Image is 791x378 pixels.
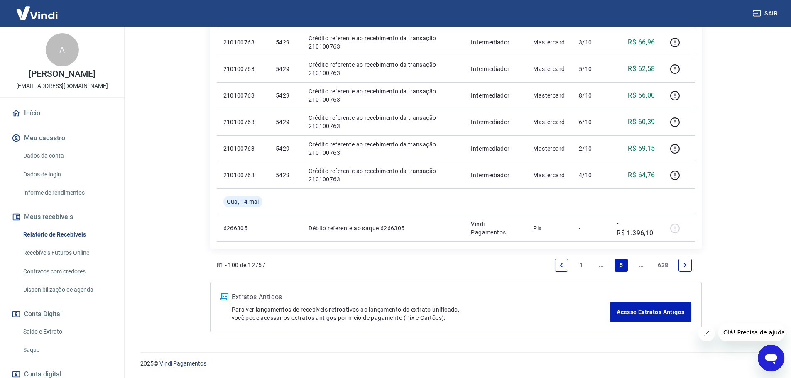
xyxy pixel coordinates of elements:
p: Intermediador [471,91,520,100]
p: Mastercard [533,144,566,153]
p: R$ 62,58 [628,64,655,74]
p: Intermediador [471,118,520,126]
img: ícone [220,293,228,300]
p: 210100763 [223,144,262,153]
iframe: Botão para abrir a janela de mensagens [758,345,784,371]
p: Mastercard [533,38,566,46]
a: Informe de rendimentos [20,184,114,201]
a: Dados de login [20,166,114,183]
a: Previous page [555,259,568,272]
p: 2025 © [140,359,771,368]
p: Intermediador [471,144,520,153]
p: Mastercard [533,171,566,179]
p: Crédito referente ao recebimento da transação 210100763 [309,87,458,104]
p: 5429 [276,144,295,153]
button: Meus recebíveis [10,208,114,226]
img: Vindi [10,0,64,26]
p: 210100763 [223,91,262,100]
p: 210100763 [223,171,262,179]
ul: Pagination [551,255,695,275]
button: Meu cadastro [10,129,114,147]
iframe: Mensagem da empresa [718,323,784,341]
p: 3/10 [579,38,603,46]
p: 5429 [276,118,295,126]
a: Relatório de Recebíveis [20,226,114,243]
p: 5429 [276,65,295,73]
p: 2/10 [579,144,603,153]
p: Crédito referente ao recebimento da transação 210100763 [309,34,458,51]
p: Crédito referente ao recebimento da transação 210100763 [309,61,458,77]
p: Extratos Antigos [232,292,610,302]
p: 5429 [276,91,295,100]
p: [PERSON_NAME] [29,70,95,78]
a: Saldo e Extrato [20,323,114,340]
p: R$ 56,00 [628,90,655,100]
p: Vindi Pagamentos [471,220,520,237]
p: Para ver lançamentos de recebíveis retroativos ao lançamento do extrato unificado, você pode aces... [232,305,610,322]
p: 210100763 [223,38,262,46]
p: R$ 69,15 [628,144,655,154]
p: Débito referente ao saque 6266305 [309,224,458,232]
span: Olá! Precisa de ajuda? [5,6,70,12]
p: 6266305 [223,224,262,232]
p: 210100763 [223,65,262,73]
p: 6/10 [579,118,603,126]
p: [EMAIL_ADDRESS][DOMAIN_NAME] [16,82,108,90]
p: 5429 [276,171,295,179]
p: R$ 60,39 [628,117,655,127]
a: Início [10,104,114,122]
p: -R$ 1.396,10 [617,218,655,238]
p: Mastercard [533,65,566,73]
a: Next page [678,259,692,272]
a: Recebíveis Futuros Online [20,244,114,261]
span: Qua, 14 mai [227,198,259,206]
p: Mastercard [533,118,566,126]
p: R$ 66,96 [628,37,655,47]
p: 8/10 [579,91,603,100]
p: Intermediador [471,38,520,46]
p: - [579,224,603,232]
p: Pix [533,224,566,232]
p: Crédito referente ao recebimento da transação 210100763 [309,167,458,183]
p: Intermediador [471,171,520,179]
iframe: Fechar mensagem [698,325,715,341]
a: Acesse Extratos Antigos [610,302,691,322]
button: Conta Digital [10,305,114,323]
a: Jump forward [634,259,648,272]
button: Sair [751,6,781,21]
p: 5429 [276,38,295,46]
a: Contratos com credores [20,263,114,280]
a: Page 638 [654,259,671,272]
div: A [46,33,79,66]
p: Crédito referente ao recebimento da transação 210100763 [309,140,458,157]
a: Page 1 [575,259,588,272]
p: Mastercard [533,91,566,100]
a: Dados da conta [20,147,114,164]
p: R$ 64,76 [628,170,655,180]
p: 210100763 [223,118,262,126]
a: Vindi Pagamentos [159,360,206,367]
p: 4/10 [579,171,603,179]
a: Jump backward [595,259,608,272]
a: Disponibilização de agenda [20,281,114,298]
a: Page 5 is your current page [615,259,628,272]
p: 81 - 100 de 12757 [217,261,266,269]
p: Crédito referente ao recebimento da transação 210100763 [309,114,458,130]
a: Saque [20,341,114,358]
p: 5/10 [579,65,603,73]
p: Intermediador [471,65,520,73]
